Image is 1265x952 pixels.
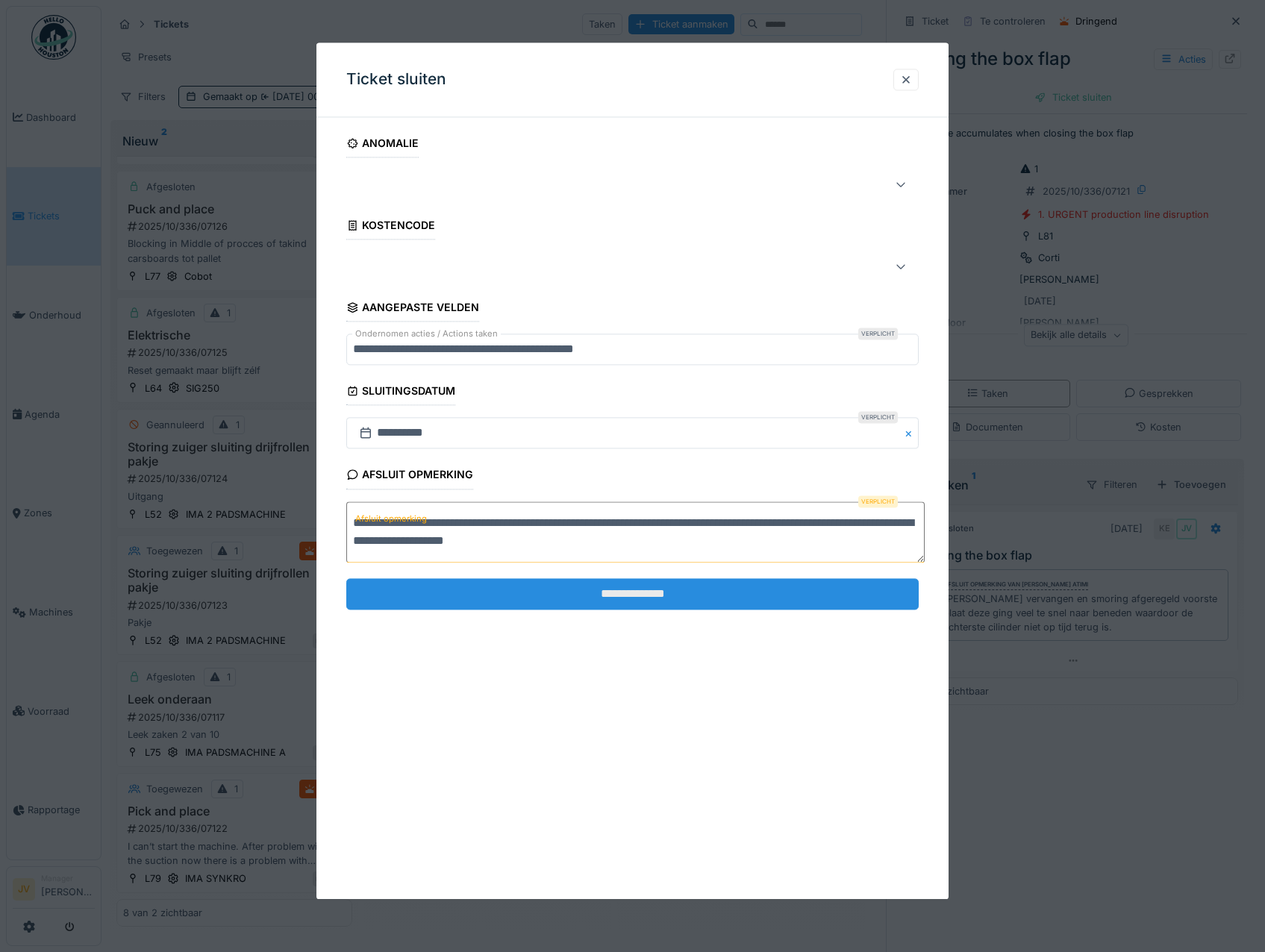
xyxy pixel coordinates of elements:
[346,297,480,322] div: Aangepaste velden
[346,215,436,240] div: Kostencode
[346,132,419,157] div: Anomalie
[858,495,898,507] div: Verplicht
[858,328,898,340] div: Verplicht
[352,328,501,341] label: Ondernomen acties / Actions taken
[346,381,456,406] div: Sluitingsdatum
[858,412,898,424] div: Verplicht
[902,418,919,449] button: Close
[346,70,446,89] h3: Ticket sluiten
[352,510,430,528] label: Afsluit opmerking
[346,464,474,489] div: Afsluit opmerking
